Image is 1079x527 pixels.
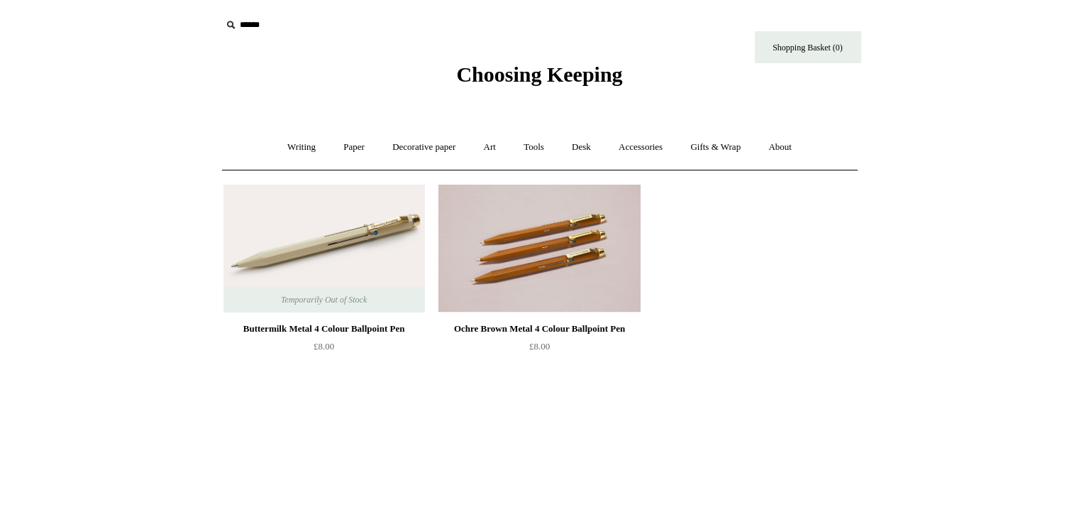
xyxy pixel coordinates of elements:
a: Buttermilk Metal 4 Colour Ballpoint Pen £8.00 [223,320,425,379]
img: Ochre Brown Metal 4 Colour Ballpoint Pen [438,185,640,313]
a: Desk [559,129,604,166]
span: Temporarily Out of Stock [267,287,381,313]
a: Tools [511,129,557,166]
a: Ochre Brown Metal 4 Colour Ballpoint Pen Ochre Brown Metal 4 Colour Ballpoint Pen [438,185,640,313]
img: Buttermilk Metal 4 Colour Ballpoint Pen [223,185,425,313]
a: Art [471,129,509,166]
div: Buttermilk Metal 4 Colour Ballpoint Pen [227,320,421,337]
a: About [756,129,804,166]
a: Paper [331,129,377,166]
a: Ochre Brown Metal 4 Colour Ballpoint Pen £8.00 [438,320,640,379]
span: Choosing Keeping [456,63,622,86]
a: Choosing Keeping [456,74,622,84]
a: Buttermilk Metal 4 Colour Ballpoint Pen Buttermilk Metal 4 Colour Ballpoint Pen Temporarily Out o... [223,185,425,313]
span: £8.00 [314,341,334,352]
span: £8.00 [529,341,550,352]
a: Accessories [606,129,675,166]
a: Shopping Basket (0) [755,31,861,63]
div: Ochre Brown Metal 4 Colour Ballpoint Pen [442,320,636,337]
a: Decorative paper [380,129,468,166]
a: Gifts & Wrap [677,129,753,166]
a: Writing [275,129,328,166]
